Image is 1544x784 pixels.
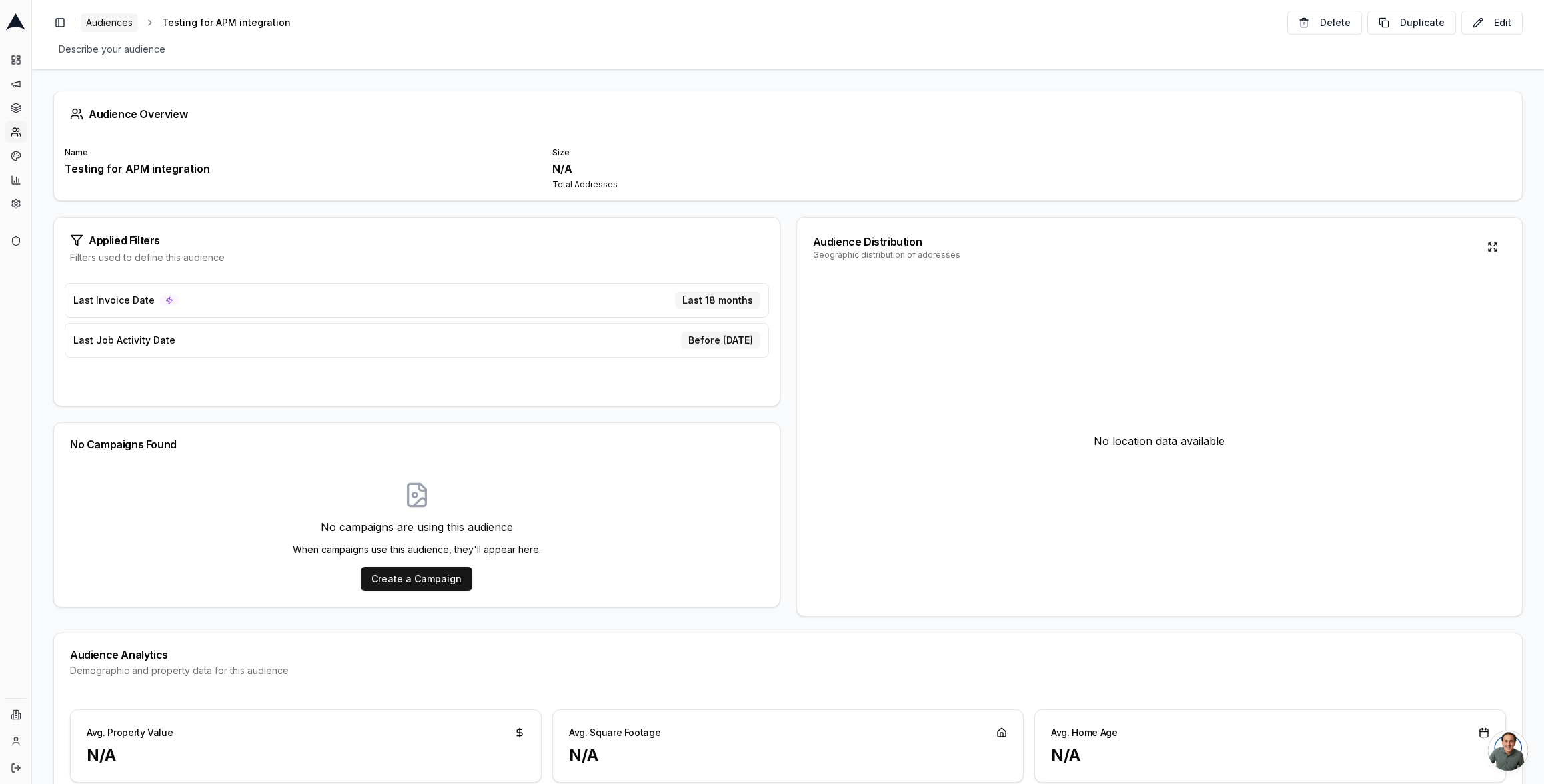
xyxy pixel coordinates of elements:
button: Duplicate [1367,11,1456,35]
div: No Campaigns Found [70,439,764,450]
span: Last Job Activity Date [73,334,175,347]
span: Last Invoice Date [73,294,155,307]
p: No campaigns are using this audience [293,519,541,535]
div: N/A [1051,745,1489,766]
span: Testing for APM integration [162,16,291,29]
div: N/A [552,161,1024,177]
div: Demographic and property data for this audience [70,664,1506,677]
button: Edit [1461,11,1523,35]
div: Size [552,147,1024,158]
div: Applied Filters [70,234,764,247]
nav: breadcrumb [81,13,312,32]
button: Delete [1287,11,1362,35]
p: No location data available [1094,433,1225,449]
a: Audiences [81,13,138,32]
div: Avg. Square Footage [569,726,660,739]
div: Testing for APM integration [65,161,536,177]
div: Filters used to define this audience [70,251,764,264]
div: Audience Overview [70,107,1506,121]
div: N/A [87,745,525,766]
span: Audiences [86,16,133,29]
div: Open chat [1488,731,1528,771]
div: Audience Analytics [70,649,1506,660]
div: Avg. Property Value [87,726,173,739]
p: When campaigns use this audience, they'll appear here. [293,543,541,556]
div: Audience Distribution [813,234,960,250]
div: Total Addresses [552,179,1024,190]
div: Avg. Home Age [1051,726,1117,739]
div: Geographic distribution of addresses [813,250,960,260]
button: Log out [5,757,27,779]
div: Name [65,147,536,158]
div: Before [DATE] [681,332,760,349]
div: N/A [569,745,1007,766]
div: Last 18 months [675,292,760,309]
button: Create a Campaign [361,567,472,591]
span: Describe your audience [53,40,171,59]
